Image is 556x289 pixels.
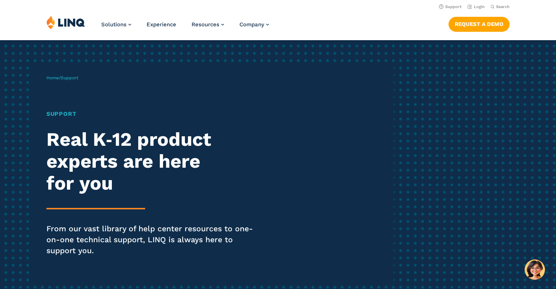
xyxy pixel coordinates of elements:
a: Company [239,21,269,28]
a: Home [46,75,59,80]
a: Login [468,4,485,9]
span: / [46,75,78,80]
p: From our vast library of help center resources to one-on-one technical support, LINQ is always he... [46,223,261,256]
span: Solutions [101,21,126,28]
h1: Support [46,110,261,118]
img: LINQ | K‑12 Software [46,15,85,29]
span: Search [496,4,510,9]
nav: Button Navigation [449,15,510,31]
nav: Primary Navigation [101,15,269,39]
button: Open Search Bar [491,4,510,9]
a: Solutions [101,21,131,28]
a: Request a Demo [449,17,510,31]
a: Resources [192,21,224,28]
h2: Real K‑12 product experts are here for you [46,129,261,194]
span: Support [61,75,78,80]
button: Hello, have a question? Let’s chat. [525,259,545,280]
a: Support [439,4,462,9]
span: Resources [192,21,219,28]
a: Experience [147,21,176,28]
span: Company [239,21,264,28]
